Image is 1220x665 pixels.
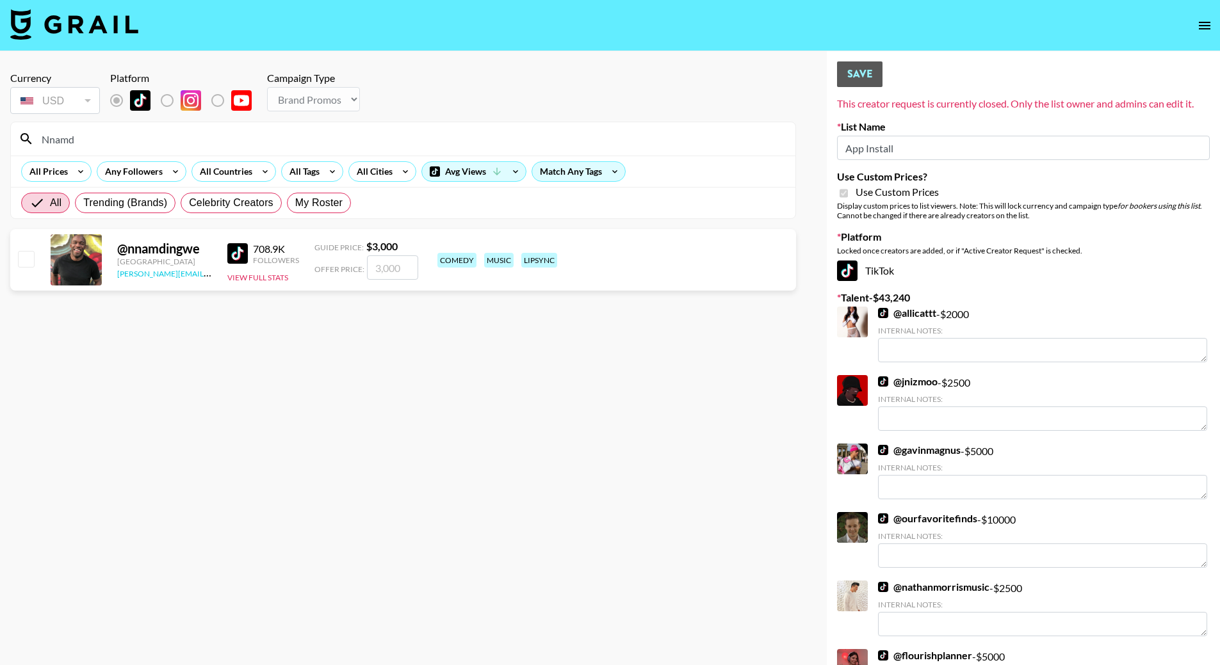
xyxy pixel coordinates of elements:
[837,120,1210,133] label: List Name
[878,445,888,455] img: TikTok
[117,257,212,266] div: [GEOGRAPHIC_DATA]
[878,581,1207,636] div: - $ 2500
[878,600,1207,609] div: Internal Notes:
[878,326,1207,335] div: Internal Notes:
[837,260,1210,281] div: TikTok
[878,444,1207,499] div: - $ 5000
[282,162,322,181] div: All Tags
[314,264,364,274] span: Offer Price:
[878,512,1207,568] div: - $ 10000
[189,195,273,211] span: Celebrity Creators
[878,513,888,524] img: TikTok
[97,162,165,181] div: Any Followers
[878,444,961,456] a: @gavinmagnus
[837,97,1210,110] div: This creator request is currently closed. Only the list owner and admins can edit it.
[837,291,1210,304] label: Talent - $ 43,240
[878,394,1207,404] div: Internal Notes:
[50,195,61,211] span: All
[878,512,977,525] a: @ourfavoritefinds
[878,649,972,662] a: @flourishplanner
[117,266,307,278] a: [PERSON_NAME][EMAIL_ADDRESS][DOMAIN_NAME]
[837,246,1210,255] div: Locked once creators are added, or if "Active Creator Request" is checked.
[837,61,882,87] button: Save
[181,90,201,111] img: Instagram
[10,84,100,116] div: Currency is locked to USD
[878,582,888,592] img: TikTok
[253,243,299,255] div: 708.9K
[110,87,262,114] div: List locked to TikTok.
[130,90,150,111] img: TikTok
[13,90,97,112] div: USD
[192,162,255,181] div: All Countries
[349,162,395,181] div: All Cities
[878,375,938,388] a: @jnizmoo
[22,162,70,181] div: All Prices
[878,376,888,387] img: TikTok
[878,650,888,661] img: TikTok
[227,273,288,282] button: View Full Stats
[532,162,625,181] div: Match Any Tags
[34,129,788,149] input: Search by User Name
[110,72,262,84] div: Platform
[1192,13,1217,38] button: open drawer
[366,240,398,252] strong: $ 3,000
[295,195,343,211] span: My Roster
[484,253,514,268] div: music
[231,90,252,111] img: YouTube
[837,260,858,281] img: TikTok
[878,308,888,318] img: TikTok
[837,170,1210,183] label: Use Custom Prices?
[1118,201,1200,211] em: for bookers using this list
[253,255,299,265] div: Followers
[878,581,989,593] a: @nathanmorrismusic
[878,463,1207,472] div: Internal Notes:
[856,186,939,198] span: Use Custom Prices
[367,255,418,280] input: 3,000
[837,230,1210,243] label: Platform
[437,253,476,268] div: comedy
[521,253,557,268] div: lipsync
[83,195,167,211] span: Trending (Brands)
[227,243,248,264] img: TikTok
[314,243,364,252] span: Guide Price:
[837,201,1210,220] div: Display custom prices to list viewers. Note: This will lock currency and campaign type . Cannot b...
[10,9,138,40] img: Grail Talent
[878,307,936,319] a: @allicattt
[878,307,1207,362] div: - $ 2000
[878,375,1207,431] div: - $ 2500
[10,72,100,84] div: Currency
[422,162,526,181] div: Avg Views
[117,241,212,257] div: @ nnamdingwe
[878,531,1207,541] div: Internal Notes:
[267,72,360,84] div: Campaign Type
